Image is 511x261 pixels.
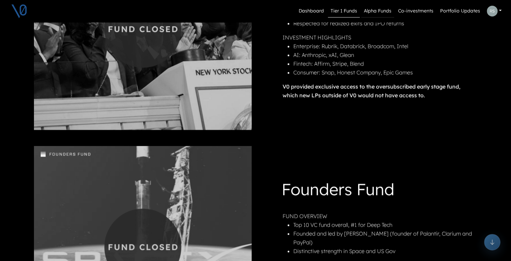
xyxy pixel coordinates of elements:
[293,229,476,247] li: Founded and led by [PERSON_NAME] (founder of Palantir, Clarium and PayPal)
[293,19,476,28] li: Respected for realized exits and IPO returns
[293,42,476,50] li: Enterprise: Rubrik, Databrick, Broadcom, Intel
[361,5,394,17] a: Alpha Funds
[293,247,476,255] li: Distinctive strength in Space and US Gov
[283,33,476,42] p: INVESTMENT HIGHLIGHTS
[437,5,483,17] a: Portfolio Updates
[293,220,476,229] li: Top 10 VC fund overall, #1 for Deep Tech
[283,83,460,99] strong: V0 provided exclusive access to the oversubscribed early stage fund, which new LPs outside of V0 ...
[283,212,476,220] p: FUND OVERVIEW
[282,177,476,203] h1: Founders Fund
[395,5,436,17] a: Co-investments
[41,151,91,157] img: Fund Logo
[11,3,28,20] img: V0 logo
[296,5,327,17] a: Dashboard
[293,68,476,77] li: Consumer: Snap, Honest Company, Epic Games
[487,6,498,16] img: Profile
[293,50,476,59] li: AI: Anthropic, xAI, Glean
[293,59,476,68] li: Fintech: Affirm, Stripe, Blend
[328,5,360,17] a: Tier 1 Funds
